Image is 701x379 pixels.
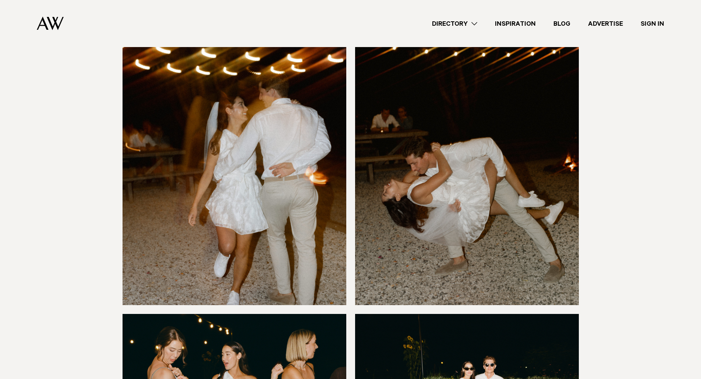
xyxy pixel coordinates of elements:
[423,19,486,29] a: Directory
[579,19,632,29] a: Advertise
[486,19,545,29] a: Inspiration
[632,19,673,29] a: Sign In
[37,17,64,30] img: Auckland Weddings Logo
[545,19,579,29] a: Blog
